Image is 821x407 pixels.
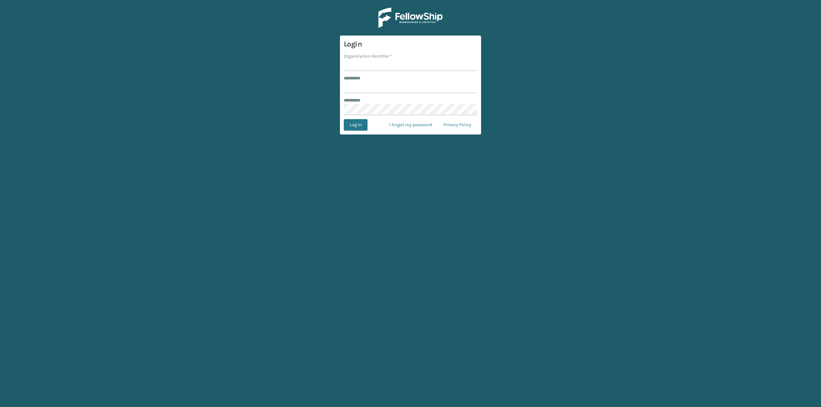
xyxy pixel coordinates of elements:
label: Organization Identifier [344,53,392,60]
img: Logo [378,8,443,28]
button: Log In [344,119,368,131]
a: I forgot my password [384,119,438,131]
a: Privacy Policy [438,119,477,131]
h3: Login [344,39,477,49]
